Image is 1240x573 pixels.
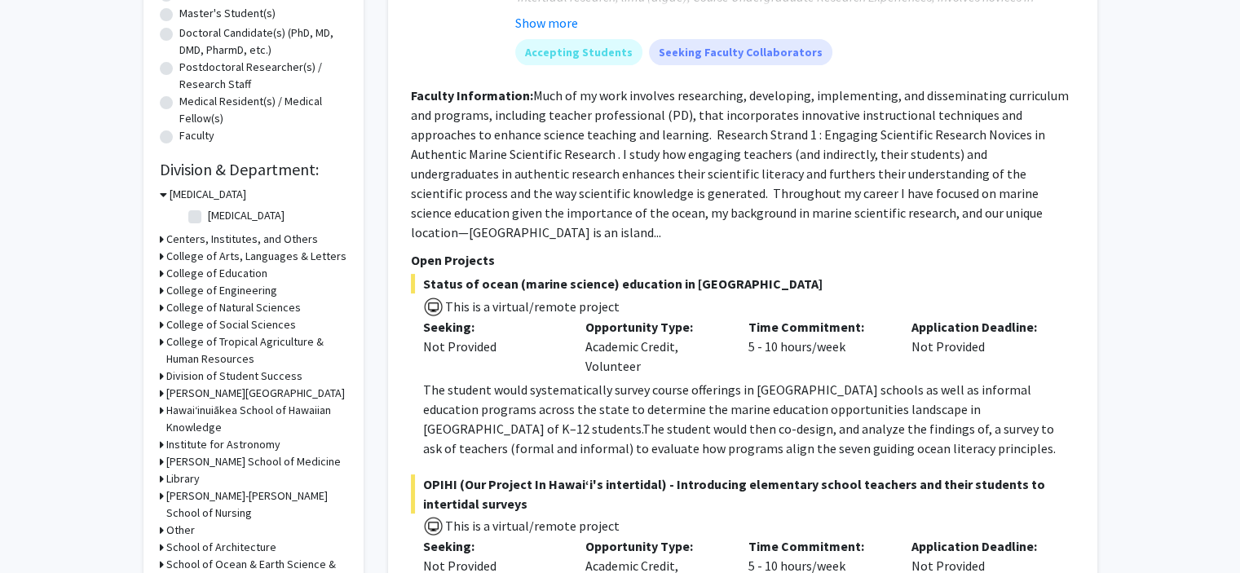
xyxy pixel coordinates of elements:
label: [MEDICAL_DATA] [208,207,285,224]
p: Application Deadline: [911,536,1050,556]
fg-read-more: Much of my work involves researching, developing, implementing, and disseminating curriculum and ... [411,87,1069,240]
p: Open Projects [411,250,1075,270]
h3: College of Arts, Languages & Letters [166,248,346,265]
h3: College of Engineering [166,282,277,299]
p: Seeking: [423,536,562,556]
h3: School of Architecture [166,539,276,556]
p: Application Deadline: [911,317,1050,337]
span: Status of ocean (marine science) education in [GEOGRAPHIC_DATA] [411,274,1075,293]
h3: Other [166,522,195,539]
h3: Division of Student Success [166,368,302,385]
h3: [PERSON_NAME][GEOGRAPHIC_DATA] [166,385,345,402]
p: Time Commitment: [748,536,887,556]
span: This is a virtual/remote project [443,298,620,315]
label: Doctoral Candidate(s) (PhD, MD, DMD, PharmD, etc.) [179,24,347,59]
h3: [MEDICAL_DATA] [170,186,246,203]
p: The student would systematically survey course offerings in [GEOGRAPHIC_DATA] schools as well as ... [423,380,1075,458]
p: Time Commitment: [748,317,887,337]
mat-chip: Accepting Students [515,39,642,65]
p: Opportunity Type: [585,536,724,556]
h2: Division & Department: [160,160,347,179]
h3: Hawaiʻinuiākea School of Hawaiian Knowledge [166,402,347,436]
label: Medical Resident(s) / Medical Fellow(s) [179,93,347,127]
div: Not Provided [423,337,562,356]
span: OPIHI (Our Project In Hawai‘i's intertidal) - Introducing elementary school teachers and their st... [411,474,1075,513]
iframe: Chat [12,500,69,561]
h3: Institute for Astronomy [166,436,280,453]
mat-chip: Seeking Faculty Collaborators [649,39,832,65]
label: Faculty [179,127,214,144]
h3: Library [166,470,200,487]
label: Master's Student(s) [179,5,276,22]
span: This is a virtual/remote project [443,518,620,534]
div: 5 - 10 hours/week [736,317,899,376]
span: The student would then co-design, and analyze the findings of, a survey to ask of teachers (forma... [423,421,1056,456]
h3: College of Education [166,265,267,282]
h3: [PERSON_NAME] School of Medicine [166,453,341,470]
button: Show more [515,13,578,33]
h3: College of Social Sciences [166,316,296,333]
label: Postdoctoral Researcher(s) / Research Staff [179,59,347,93]
h3: Centers, Institutes, and Others [166,231,318,248]
b: Faculty Information: [411,87,533,104]
p: Opportunity Type: [585,317,724,337]
h3: [PERSON_NAME]-[PERSON_NAME] School of Nursing [166,487,347,522]
div: Not Provided [899,317,1062,376]
h3: College of Tropical Agriculture & Human Resources [166,333,347,368]
div: Academic Credit, Volunteer [573,317,736,376]
h3: College of Natural Sciences [166,299,301,316]
p: Seeking: [423,317,562,337]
